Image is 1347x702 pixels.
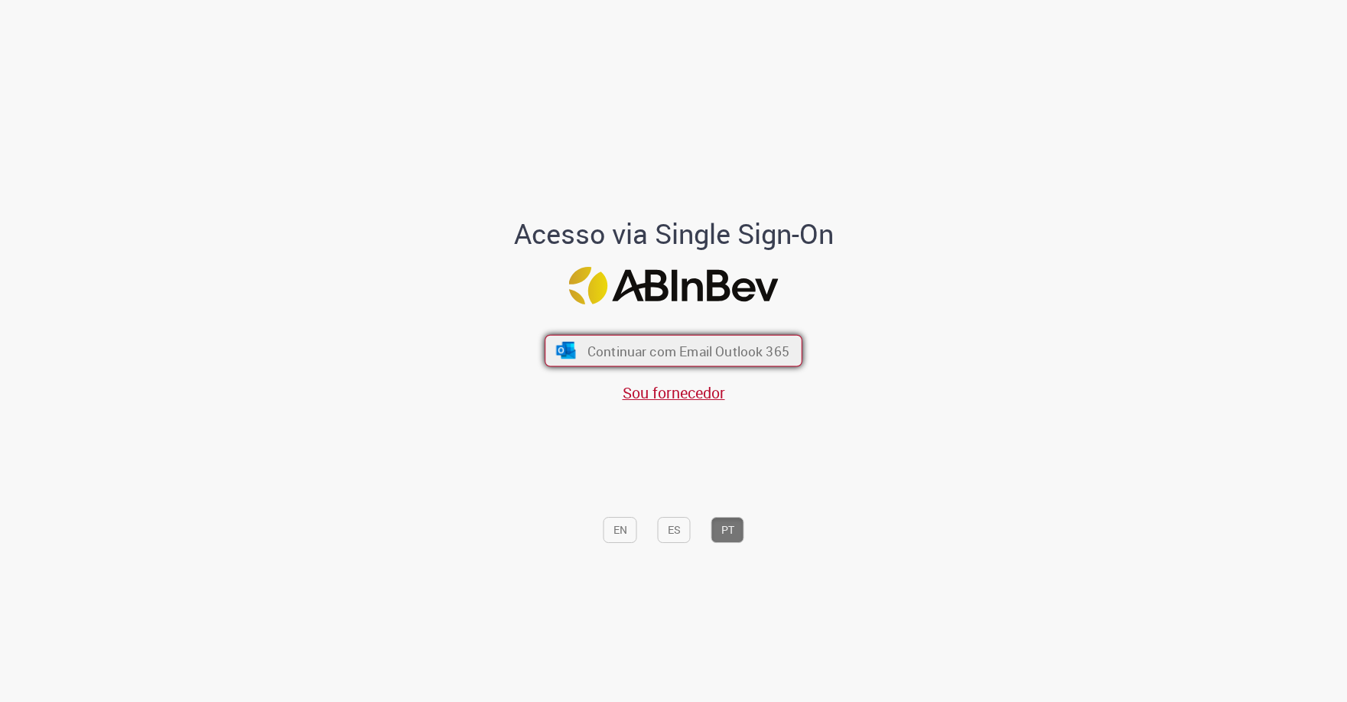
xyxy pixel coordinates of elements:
span: Continuar com Email Outlook 365 [587,342,789,359]
button: ícone Azure/Microsoft 360 Continuar com Email Outlook 365 [545,334,802,366]
img: ícone Azure/Microsoft 360 [555,342,577,359]
a: Sou fornecedor [623,382,725,403]
img: Logo ABInBev [569,267,779,304]
h1: Acesso via Single Sign-On [461,219,886,249]
button: ES [658,518,691,544]
button: EN [604,518,637,544]
button: PT [711,518,744,544]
